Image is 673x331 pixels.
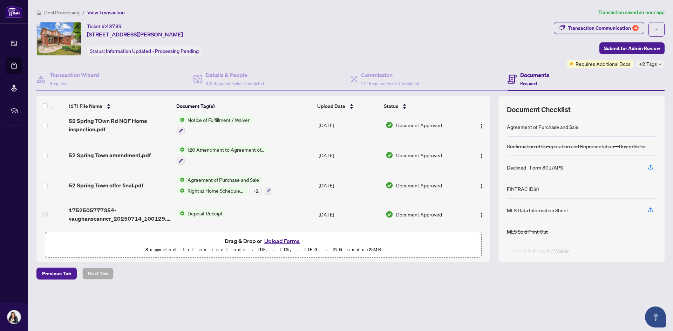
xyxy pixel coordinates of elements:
[177,146,268,165] button: Status Icon120 Amendment to Agreement of Purchase and Sale
[598,8,665,16] article: Transaction saved an hour ago
[396,211,442,218] span: Document Approved
[177,209,225,217] button: Status IconDeposit Receipt
[479,212,484,218] img: Logo
[87,46,202,56] div: Status:
[82,268,114,280] button: Next Tab
[66,96,174,116] th: (17) File Name
[479,153,484,159] img: Logo
[7,310,21,324] img: Profile Icon
[654,27,659,32] span: ellipsis
[381,96,464,116] th: Status
[386,181,393,189] img: Document Status
[49,246,477,254] p: Supported files include .PDF, .JPG, .JPEG, .PNG under 25 MB
[87,30,183,39] span: [STREET_ADDRESS][PERSON_NAME]
[82,8,84,16] li: /
[507,185,539,193] div: FINTRAC ID(s)
[50,81,67,86] span: Required
[314,96,381,116] th: Upload Date
[69,117,171,133] span: 52 Spring TOwn Rd NOF Home inspection.pdf
[520,71,549,79] h4: Documents
[50,71,99,79] h4: Transaction Wizard
[386,211,393,218] img: Document Status
[106,23,122,29] span: 43789
[507,206,568,214] div: MLS Data Information Sheet
[645,306,666,327] button: Open asap
[396,181,442,189] span: Document Approved
[316,140,383,170] td: [DATE]
[177,116,185,124] img: Status Icon
[386,121,393,129] img: Document Status
[576,60,631,68] span: Requires Additional Docs
[177,187,185,194] img: Status Icon
[69,102,102,110] span: (17) File Name
[6,5,22,18] img: logo
[507,228,548,235] div: MLS Sold Print Out
[317,102,345,110] span: Upload Date
[639,60,657,68] span: +2 Tags
[185,116,252,124] span: Notice of Fulfillment / Waiver
[632,25,639,31] div: 4
[599,42,665,54] button: Submit for Admin Review
[185,209,225,217] span: Deposit Receipt
[177,176,272,195] button: Status IconAgreement of Purchase and SaleStatus IconRight at Home Schedule B+2
[479,123,484,129] img: Logo
[185,146,268,153] span: 120 Amendment to Agreement of Purchase and Sale
[520,81,537,86] span: Required
[206,71,264,79] h4: Details & People
[177,116,252,135] button: Status IconNotice of Fulfillment / Waiver
[568,22,639,34] div: Transaction Communication
[185,187,247,194] span: Right at Home Schedule B
[396,151,442,159] span: Document Approved
[476,119,487,131] button: Logo
[69,206,171,223] span: 1752505777354-vaughanscanner_20250714_100129.pdf
[476,180,487,191] button: Logo
[262,236,302,246] button: Upload Forms
[554,22,644,34] button: Transaction Communication4
[37,22,81,55] img: IMG-N12277266_1.jpg
[185,176,262,184] span: Agreement of Purchase and Sale
[386,151,393,159] img: Document Status
[69,151,151,159] span: 52 Spring Town amendment.pdf
[361,81,419,86] span: 2/2 Required Fields Completed
[384,102,398,110] span: Status
[45,232,481,258] span: Drag & Drop orUpload FormsSupported files include .PDF, .JPG, .JPEG, .PNG under25MB
[106,48,199,54] span: Information Updated - Processing Pending
[604,43,660,54] span: Submit for Admin Review
[36,10,41,15] span: home
[36,268,77,280] button: Previous Tab
[177,176,185,184] img: Status Icon
[87,22,122,30] div: Ticket #:
[396,121,442,129] span: Document Approved
[316,170,383,200] td: [DATE]
[316,110,383,140] td: [DATE]
[658,62,662,66] span: down
[507,105,571,115] span: Document Checklist
[177,146,185,153] img: Status Icon
[42,268,71,279] span: Previous Tab
[225,236,302,246] span: Drag & Drop or
[250,187,262,194] div: + 2
[507,123,578,131] div: Agreement of Purchase and Sale
[479,183,484,189] img: Logo
[476,150,487,161] button: Logo
[174,96,314,116] th: Document Tag(s)
[87,9,125,16] span: View Transaction
[507,164,563,171] div: Declined - Form 801/APS
[361,71,419,79] h4: Commission
[206,81,264,86] span: 3/3 Required Fields Completed
[316,200,383,228] td: [DATE]
[177,209,185,217] img: Status Icon
[507,142,646,150] div: Confirmation of Co-operation and Representation—Buyer/Seller
[44,9,80,16] span: Deal Processing
[476,209,487,220] button: Logo
[69,181,143,189] span: 52 Spring Town offer final.pdf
